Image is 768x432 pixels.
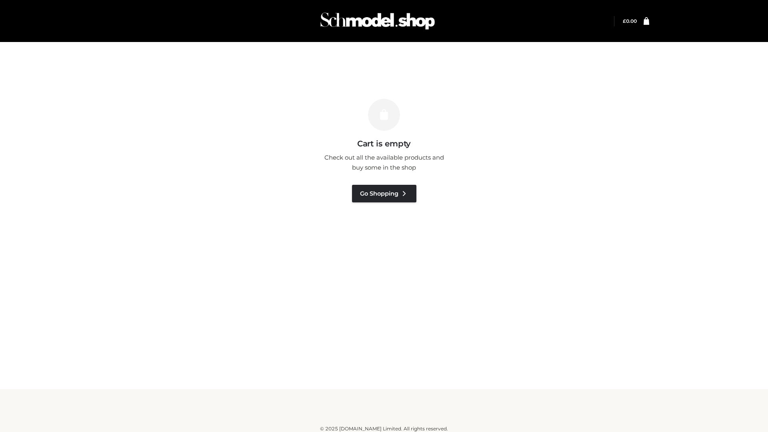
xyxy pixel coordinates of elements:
[623,18,637,24] a: £0.00
[623,18,637,24] bdi: 0.00
[318,5,438,37] img: Schmodel Admin 964
[320,152,448,173] p: Check out all the available products and buy some in the shop
[623,18,626,24] span: £
[352,185,416,202] a: Go Shopping
[137,139,631,148] h3: Cart is empty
